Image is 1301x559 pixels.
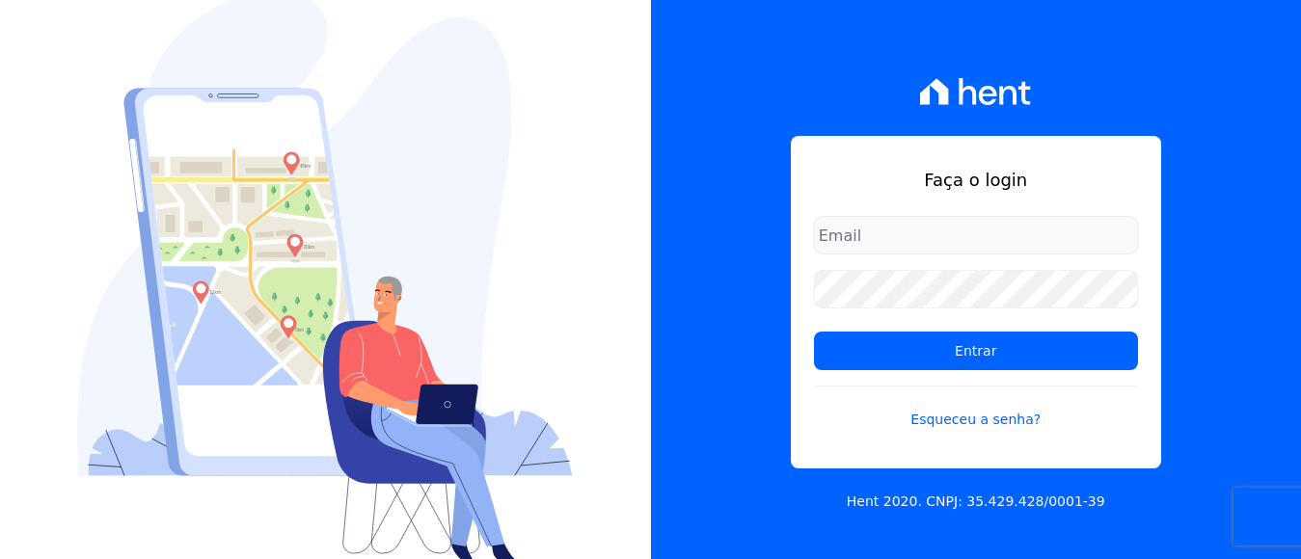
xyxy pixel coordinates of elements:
h1: Faça o login [814,167,1138,193]
p: Hent 2020. CNPJ: 35.429.428/0001-39 [847,492,1105,512]
a: Esqueceu a senha? [814,386,1138,430]
input: Email [814,216,1138,254]
input: Entrar [814,332,1138,370]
